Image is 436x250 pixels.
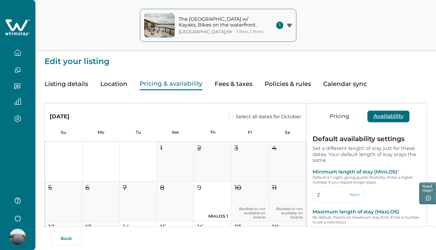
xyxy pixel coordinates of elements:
button: Pricing [323,111,355,122]
p: Set a different length of stay just for these dates. Your default length of stay stays the same. [313,145,420,163]
span: Select all dates for October [236,113,301,120]
p: Be default, there's no maximum stay limit. Enter a number to set a restriction. [313,215,420,225]
img: property-cover [144,13,175,37]
p: The [GEOGRAPHIC_DATA] w/ Kayaks, Bikes on the waterfront. [179,16,261,28]
button: Listing details [45,78,88,90]
button: Back [51,232,82,245]
p: Booked or not available on Airbnb [234,207,265,220]
button: 11Booked or not available on Airbnb [269,181,306,221]
p: Maximum length of stay (MaxLOS) [313,209,420,215]
p: 3 Beds, 2 Baths [236,30,264,34]
p: 12 [48,222,55,232]
p: 15 [160,222,166,232]
button: Location [100,78,127,90]
div: [DATE] [50,112,70,121]
p: 17 [234,222,241,232]
p: 16 [197,222,204,232]
button: Calendar sync [323,78,367,90]
p: Su [45,130,82,135]
p: Default availability settings [313,135,420,143]
p: Booked or not available on Airbnb [272,207,303,220]
img: Whimstay Host [9,229,26,245]
button: Pricing & availability [140,78,202,90]
p: 10 [234,183,241,193]
p: Fr [231,130,269,135]
p: Tu [120,130,157,135]
p: Edit your listing [45,51,427,66]
p: Sa [269,130,306,135]
p: Mo [82,130,119,135]
p: MinLOS 1 [197,213,228,220]
p: [GEOGRAPHIC_DATA] , NY [179,29,232,34]
p: 9 [197,183,201,193]
button: Fees & taxes [215,78,252,90]
p: Th [194,130,231,135]
button: 9MinLOS 1 [194,181,231,221]
p: Minimum length of stay (MinLOS) [313,169,420,175]
p: Default is 1 night, giving guests flexibility. Enter a higher number if you require longer stays. [313,175,420,185]
p: 18 [272,222,279,232]
button: property-coverThe [GEOGRAPHIC_DATA] w/ Kayaks, Bikes on the waterfront.[GEOGRAPHIC_DATA],NY3 Beds... [140,9,296,42]
p: 14 [123,222,130,232]
button: Availability [367,111,409,122]
p: 13 [85,222,91,232]
span: 1 [276,22,283,29]
p: We [157,130,194,135]
button: 10Booked or not available on Airbnb [231,181,269,221]
button: Policies & rules [265,78,311,90]
p: 11 [272,183,277,193]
